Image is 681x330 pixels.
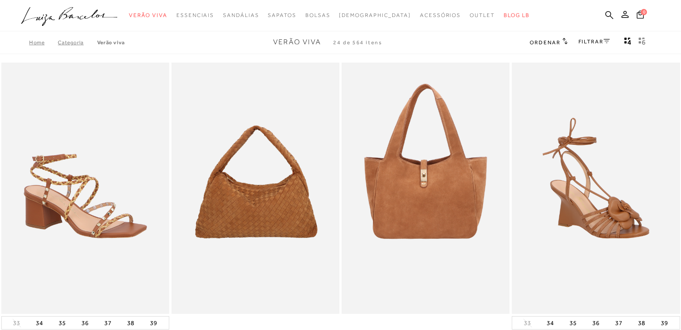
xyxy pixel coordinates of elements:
button: 39 [147,317,160,329]
span: Ordenar [530,39,560,46]
a: categoryNavScreenReaderText [470,7,495,24]
a: Verão Viva [97,39,125,46]
button: 36 [79,317,91,329]
button: 36 [590,317,602,329]
span: BLOG LB [504,12,530,18]
button: Mostrar 4 produtos por linha [621,37,634,48]
button: 35 [56,317,69,329]
img: BOLSA MÉDIA EM CAMURÇA CARAMELO COM FECHO DOURADO [343,64,509,313]
button: 35 [567,317,579,329]
img: BOLSA HOBO EM CAMURÇA TRESSÊ CARAMELO GRANDE [172,64,338,313]
span: Verão Viva [273,38,321,46]
a: categoryNavScreenReaderText [305,7,330,24]
button: 0 [634,10,647,22]
a: categoryNavScreenReaderText [420,7,461,24]
button: 34 [544,317,557,329]
button: 37 [612,317,625,329]
button: 39 [658,317,671,329]
span: Sapatos [268,12,296,18]
span: [DEMOGRAPHIC_DATA] [339,12,411,18]
a: noSubCategoriesText [339,7,411,24]
a: categoryNavScreenReaderText [223,7,259,24]
span: Verão Viva [129,12,167,18]
a: Home [29,39,58,46]
button: gridText6Desc [636,37,648,48]
a: BOLSA MÉDIA EM CAMURÇA CARAMELO COM FECHO DOURADO BOLSA MÉDIA EM CAMURÇA CARAMELO COM FECHO DOURADO [343,64,509,313]
img: SANDÁLIA EM COURO CARAMELO COM SALTO MÉDIO E TIRAS TRANÇADAS TRICOLOR [2,64,168,313]
span: 0 [641,9,647,15]
a: categoryNavScreenReaderText [129,7,167,24]
button: 37 [102,317,114,329]
a: Categoria [58,39,97,46]
span: Outlet [470,12,495,18]
span: Acessórios [420,12,461,18]
button: 38 [124,317,137,329]
a: SANDÁLIA EM COURO CARAMELO COM SALTO MÉDIO E TIRAS TRANÇADAS TRICOLOR SANDÁLIA EM COURO CARAMELO ... [2,64,168,313]
a: BLOG LB [504,7,530,24]
span: Essenciais [176,12,214,18]
a: categoryNavScreenReaderText [268,7,296,24]
a: categoryNavScreenReaderText [176,7,214,24]
a: FILTRAR [578,38,610,45]
span: Bolsas [305,12,330,18]
button: 33 [521,319,534,327]
button: 34 [33,317,46,329]
img: SANDÁLIA ANABELA EM COURO CARAMELO AMARRAÇÃO E APLICAÇÃO FLORAL [513,64,679,313]
span: 24 de 564 itens [333,39,382,46]
a: BOLSA HOBO EM CAMURÇA TRESSÊ CARAMELO GRANDE BOLSA HOBO EM CAMURÇA TRESSÊ CARAMELO GRANDE [172,64,338,313]
button: 38 [635,317,648,329]
a: SANDÁLIA ANABELA EM COURO CARAMELO AMARRAÇÃO E APLICAÇÃO FLORAL SANDÁLIA ANABELA EM COURO CARAMEL... [513,64,679,313]
span: Sandálias [223,12,259,18]
button: 33 [10,319,23,327]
